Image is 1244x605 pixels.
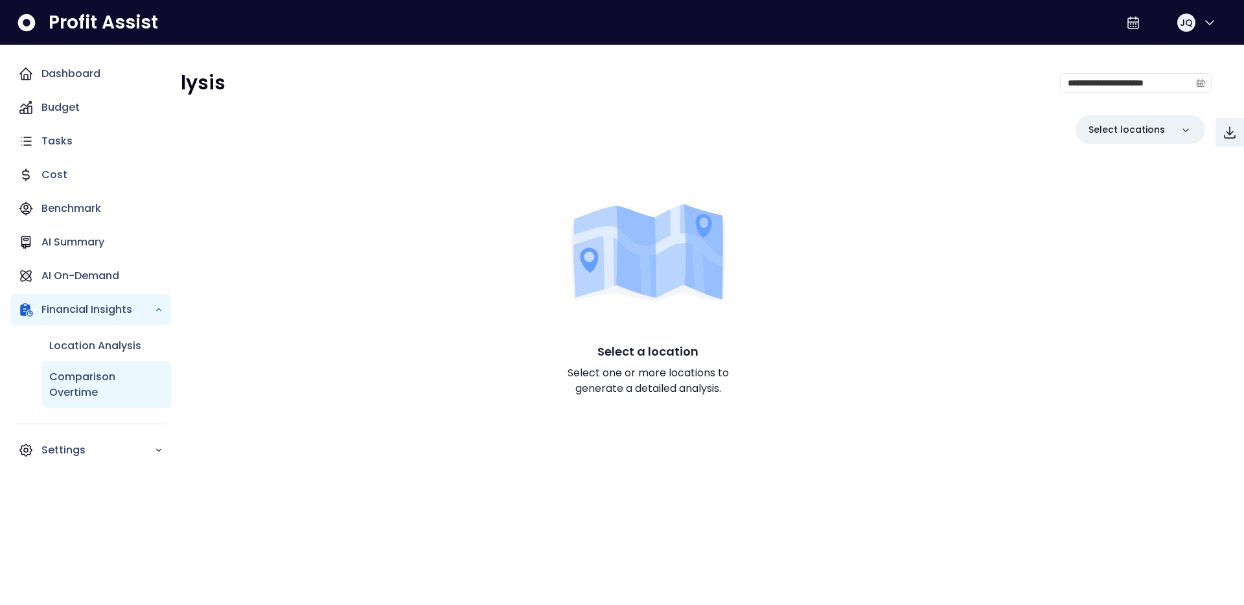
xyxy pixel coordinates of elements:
[1088,123,1165,137] p: Select locations
[41,234,104,250] p: AI Summary
[41,302,154,317] p: Financial Insights
[49,11,158,34] span: Profit Assist
[41,133,73,149] p: Tasks
[597,343,698,360] p: Select a location
[41,268,119,284] p: AI On-Demand
[41,167,67,183] p: Cost
[49,369,163,400] p: Comparison Overtime
[1196,78,1205,87] svg: calendar
[1180,16,1193,29] span: JQ
[41,100,80,115] p: Budget
[49,338,141,354] p: Location Analysis
[571,204,726,301] img: Location Analysis - Select a location
[41,66,100,82] p: Dashboard
[41,442,154,458] p: Settings
[544,365,752,396] p: Select one or more locations to generate a detailed analysis.
[41,201,101,216] p: Benchmark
